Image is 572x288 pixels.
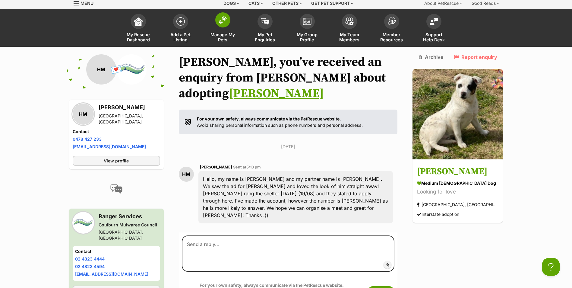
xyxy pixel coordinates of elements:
[179,167,194,182] div: HM
[116,54,147,85] img: Goulburn Mulwaree Council profile pic
[179,143,398,150] p: [DATE]
[179,54,398,101] h1: [PERSON_NAME], you’ve received an enquiry from [PERSON_NAME] about adopting
[251,32,279,42] span: My Pet Enquiries
[99,222,160,228] div: Goulburn Mulwaree Council
[134,17,143,26] img: dashboard-icon-eb2f2d2d3e046f16d808141f083e7271f6b2e854fb5c12c21221c1fb7104beca.svg
[117,11,160,47] a: My Rescue Dashboard
[345,18,354,25] img: team-members-icon-5396bd8760b3fe7c0b43da4ab00e1e3bb1a5d9ba89233759b79545d2d3fc5d0d.svg
[73,212,94,233] img: Goulburn Mulwaree Council profile pic
[202,11,244,47] a: Manage My Pets
[75,264,105,269] a: 02 4823 4594
[99,229,160,241] div: [GEOGRAPHIC_DATA], [GEOGRAPHIC_DATA]
[75,248,158,254] h4: Contact
[176,17,185,26] img: add-pet-listing-icon-0afa8454b4691262ce3f59096e99ab1cd57d4a30225e0717b998d2c9b9846f56.svg
[420,32,447,42] span: Support Help Desk
[73,129,160,135] h4: Contact
[412,161,503,223] a: [PERSON_NAME] medium [DEMOGRAPHIC_DATA] Dog Looking for love [GEOGRAPHIC_DATA], [GEOGRAPHIC_DATA]...
[430,18,438,25] img: help-desk-icon-fdf02630f3aa405de69fd3d07c3f3aa587a6932b1a1747fa1d2bba05be0121f9.svg
[378,32,405,42] span: Member Resources
[417,210,459,219] div: Interstate adoption
[261,18,269,25] img: pet-enquiries-icon-7e3ad2cf08bfb03b45e93fb7055b45f3efa6380592205ae92323e6603595dc1f.svg
[73,104,94,125] div: HM
[198,171,393,223] div: Hello, my name is [PERSON_NAME] and my partner name is [PERSON_NAME]. We saw the ad for [PERSON_N...
[99,113,160,125] div: [GEOGRAPHIC_DATA], [GEOGRAPHIC_DATA]
[419,54,444,60] a: Archive
[99,103,160,112] h3: [PERSON_NAME]
[219,16,227,24] img: manage-my-pets-icon-02211641906a0b7f246fdf0571729dbe1e7629f14944591b6c1af311fb30b64b.svg
[109,63,123,76] span: 💌
[167,32,194,42] span: Add a Pet Listing
[110,184,122,194] img: conversation-icon-4a6f8262b818ee0b60e3300018af0b2d0b884aa5de6e9bcb8d3d4eeb1a70a7c4.svg
[233,165,261,169] span: Sent at
[286,11,328,47] a: My Group Profile
[73,156,160,166] a: View profile
[244,11,286,47] a: My Pet Enquiries
[73,136,102,142] a: 0478 427 233
[412,69,503,159] img: Murphy
[417,165,498,179] h3: [PERSON_NAME]
[294,32,321,42] span: My Group Profile
[160,11,202,47] a: Add a Pet Listing
[387,17,396,25] img: member-resources-icon-8e73f808a243e03378d46382f2149f9095a855e16c252ad45f914b54edf8863c.svg
[75,256,105,261] a: 02 4823 4444
[209,32,236,42] span: Manage My Pets
[246,165,261,169] span: 5:13 pm
[303,18,311,25] img: group-profile-icon-3fa3cf56718a62981997c0bc7e787c4b2cf8bcc04b72c1350f741eb67cf2f40e.svg
[86,54,116,85] div: HM
[200,283,344,288] strong: For your own safety, always communicate via the PetRescue website.
[125,32,152,42] span: My Rescue Dashboard
[417,188,498,196] div: Looking for love
[99,212,160,221] h3: Ranger Services
[328,11,371,47] a: My Team Members
[75,271,148,277] a: [EMAIL_ADDRESS][DOMAIN_NAME]
[371,11,413,47] a: Member Resources
[413,11,455,47] a: Support Help Desk
[229,86,324,101] a: [PERSON_NAME]
[81,1,93,6] span: Menu
[197,116,363,129] p: Avoid sharing personal information such as phone numbers and personal address.
[542,258,560,276] iframe: Help Scout Beacon - Open
[200,165,232,169] span: [PERSON_NAME]
[73,144,146,149] a: [EMAIL_ADDRESS][DOMAIN_NAME]
[197,116,341,121] strong: For your own safety, always communicate via the PetRescue website.
[104,158,129,164] span: View profile
[417,180,498,187] div: medium [DEMOGRAPHIC_DATA] Dog
[454,54,497,60] a: Report enquiry
[417,201,498,209] div: [GEOGRAPHIC_DATA], [GEOGRAPHIC_DATA]
[336,32,363,42] span: My Team Members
